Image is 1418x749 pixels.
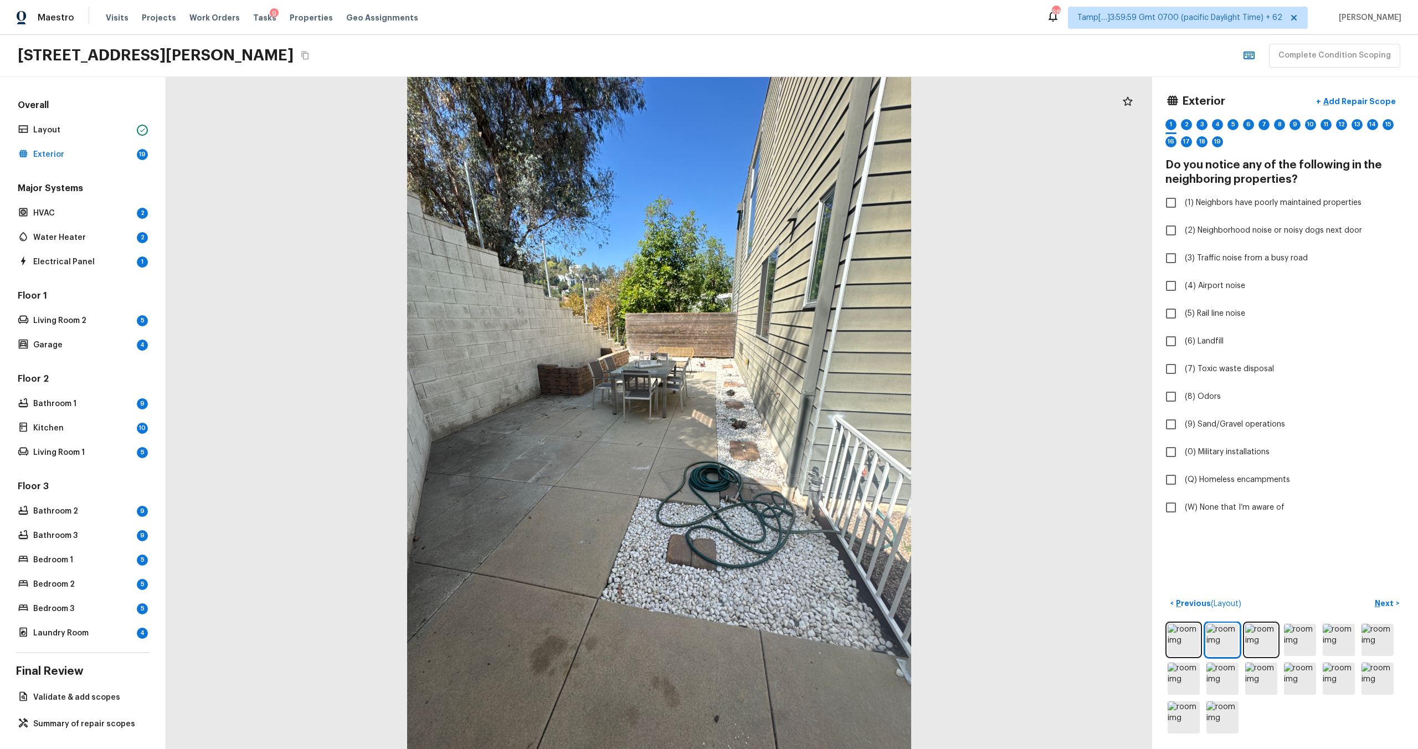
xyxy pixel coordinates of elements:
[1243,119,1254,130] div: 6
[1367,119,1378,130] div: 14
[1185,419,1285,430] span: (9) Sand/Gravel operations
[1323,624,1355,656] img: room img
[137,256,148,268] div: 1
[1185,363,1274,374] span: (7) Toxic waste disposal
[1168,701,1200,733] img: room img
[1185,280,1245,291] span: (4) Airport noise
[33,692,143,703] p: Validate & add scopes
[33,125,132,136] p: Layout
[270,8,279,19] div: 9
[142,12,176,23] span: Projects
[137,603,148,614] div: 5
[1185,197,1362,208] span: (1) Neighbors have poorly maintained properties
[1052,7,1060,18] div: 689
[1362,663,1394,695] img: room img
[1206,663,1239,695] img: room img
[33,232,132,243] p: Water Heater
[1181,119,1192,130] div: 2
[1211,600,1241,608] span: ( Layout )
[33,340,132,351] p: Garage
[33,447,132,458] p: Living Room 1
[33,149,132,160] p: Exterior
[1185,502,1285,513] span: (W) None that I’m aware of
[1168,663,1200,695] img: room img
[1185,447,1270,458] span: (0) Military installations
[1307,90,1405,113] button: +Add Repair Scope
[1185,308,1245,319] span: (5) Rail line noise
[1284,663,1316,695] img: room img
[1352,119,1363,130] div: 13
[137,579,148,590] div: 5
[1165,158,1405,187] h4: Do you notice any of the following in the neighboring properties?
[137,530,148,541] div: 9
[1206,701,1239,733] img: room img
[1196,136,1208,147] div: 18
[33,555,132,566] p: Bedroom 1
[1274,119,1285,130] div: 8
[346,12,418,23] span: Geo Assignments
[290,12,333,23] span: Properties
[33,256,132,268] p: Electrical Panel
[16,182,150,197] h5: Major Systems
[1321,96,1396,107] p: Add Repair Scope
[1185,474,1290,485] span: (Q) Homeless encampments
[137,232,148,243] div: 2
[1185,336,1224,347] span: (6) Landfill
[137,555,148,566] div: 5
[1165,594,1246,613] button: <Previous(Layout)
[33,579,132,590] p: Bedroom 2
[137,423,148,434] div: 10
[137,447,148,458] div: 5
[16,664,150,679] h4: Final Review
[1258,119,1270,130] div: 7
[1227,119,1239,130] div: 5
[33,719,143,730] p: Summary of repair scopes
[137,315,148,326] div: 5
[1212,136,1223,147] div: 19
[137,149,148,160] div: 19
[137,340,148,351] div: 4
[1334,12,1401,23] span: [PERSON_NAME]
[1321,119,1332,130] div: 11
[1284,624,1316,656] img: room img
[106,12,129,23] span: Visits
[33,423,132,434] p: Kitchen
[1165,119,1176,130] div: 1
[18,45,294,65] h2: [STREET_ADDRESS][PERSON_NAME]
[1168,624,1200,656] img: room img
[1185,253,1308,264] span: (3) Traffic noise from a busy road
[1182,94,1225,109] h4: Exterior
[1181,136,1192,147] div: 17
[1383,119,1394,130] div: 15
[1174,598,1241,609] p: Previous
[1362,624,1394,656] img: room img
[38,12,74,23] span: Maestro
[33,398,132,409] p: Bathroom 1
[33,208,132,219] p: HVAC
[1196,119,1208,130] div: 3
[298,48,312,63] button: Copy Address
[1185,391,1221,402] span: (8) Odors
[137,628,148,639] div: 4
[16,290,150,304] h5: Floor 1
[1375,598,1396,609] p: Next
[33,506,132,517] p: Bathroom 2
[1077,12,1282,23] span: Tamp[…]3:59:59 Gmt 0700 (pacific Daylight Time) + 62
[1245,663,1277,695] img: room img
[16,373,150,387] h5: Floor 2
[1289,119,1301,130] div: 9
[33,530,132,541] p: Bathroom 3
[1206,624,1239,656] img: room img
[33,628,132,639] p: Laundry Room
[1245,624,1277,656] img: room img
[1305,119,1316,130] div: 10
[253,14,276,22] span: Tasks
[1369,594,1405,613] button: Next>
[16,480,150,495] h5: Floor 3
[1212,119,1223,130] div: 4
[33,603,132,614] p: Bedroom 3
[33,315,132,326] p: Living Room 2
[137,398,148,409] div: 9
[16,99,150,114] h5: Overall
[1165,136,1176,147] div: 16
